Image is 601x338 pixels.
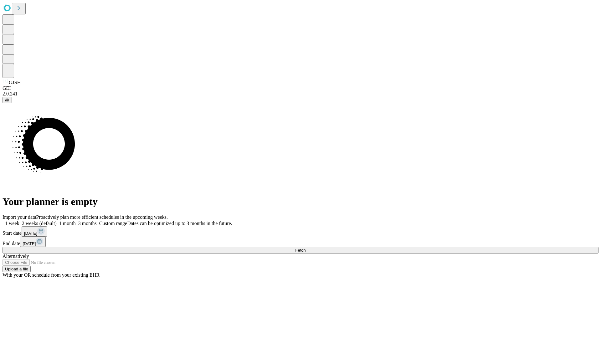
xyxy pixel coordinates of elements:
span: With your OR schedule from your existing EHR [3,272,100,278]
span: Import your data [3,214,36,220]
span: Alternatively [3,253,29,259]
button: [DATE] [22,226,47,237]
span: GJSH [9,80,21,85]
span: 2 weeks (default) [22,221,57,226]
button: Upload a file [3,266,31,272]
div: End date [3,237,598,247]
span: @ [5,98,9,102]
button: @ [3,97,12,103]
span: 1 week [5,221,19,226]
span: Fetch [295,248,306,253]
div: Start date [3,226,598,237]
button: [DATE] [20,237,46,247]
div: 2.0.241 [3,91,598,97]
span: Custom range [99,221,127,226]
h1: Your planner is empty [3,196,598,207]
span: [DATE] [24,231,37,236]
span: 3 months [78,221,97,226]
span: [DATE] [23,241,36,246]
span: Proactively plan more efficient schedules in the upcoming weeks. [36,214,168,220]
div: GEI [3,85,598,91]
span: Dates can be optimized up to 3 months in the future. [127,221,232,226]
span: 1 month [59,221,76,226]
button: Fetch [3,247,598,253]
